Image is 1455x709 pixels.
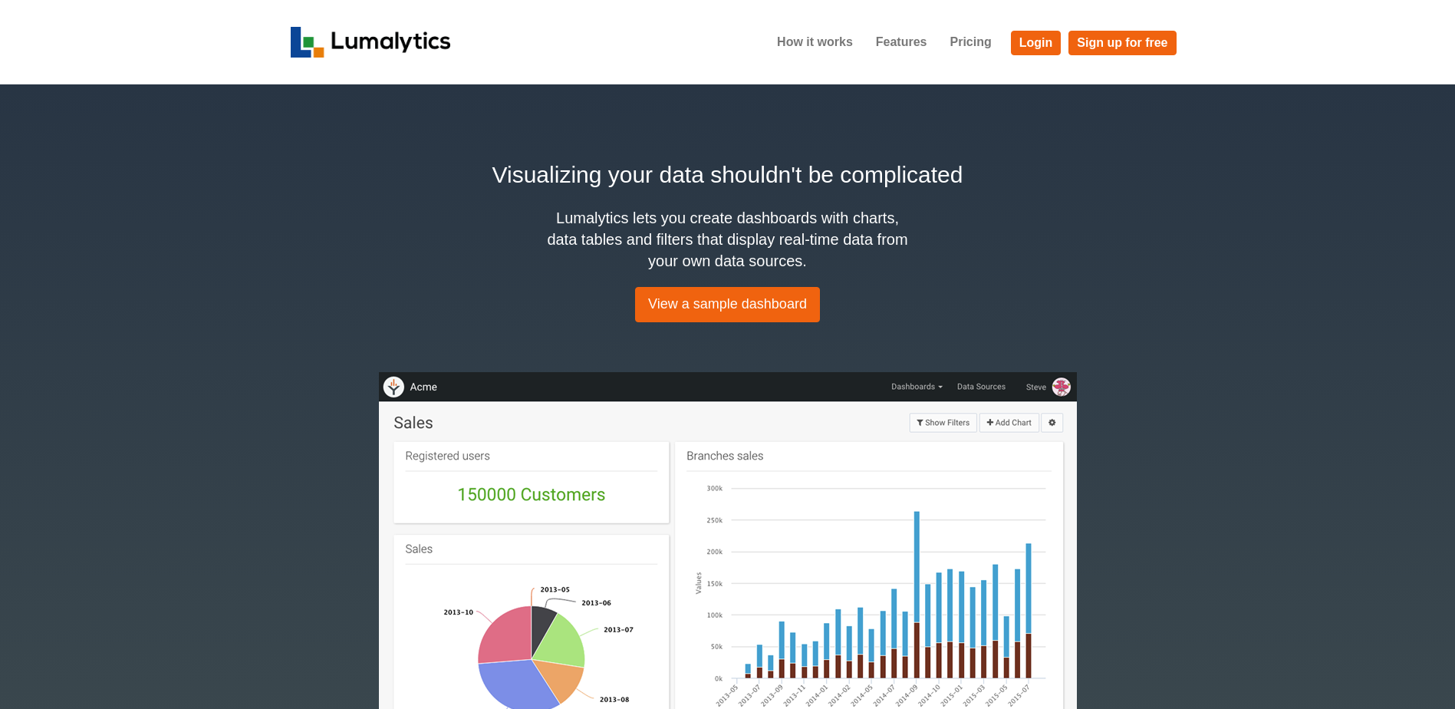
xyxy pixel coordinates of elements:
a: How it works [765,23,864,61]
h2: Visualizing your data shouldn't be complicated [291,157,1165,192]
img: logo_v2-f34f87db3d4d9f5311d6c47995059ad6168825a3e1eb260e01c8041e89355404.png [291,27,451,58]
a: Sign up for free [1068,31,1176,55]
a: View a sample dashboard [635,287,820,322]
a: Features [864,23,939,61]
a: Pricing [938,23,1002,61]
a: Login [1011,31,1062,55]
h4: Lumalytics lets you create dashboards with charts, data tables and filters that display real-time... [544,207,912,272]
